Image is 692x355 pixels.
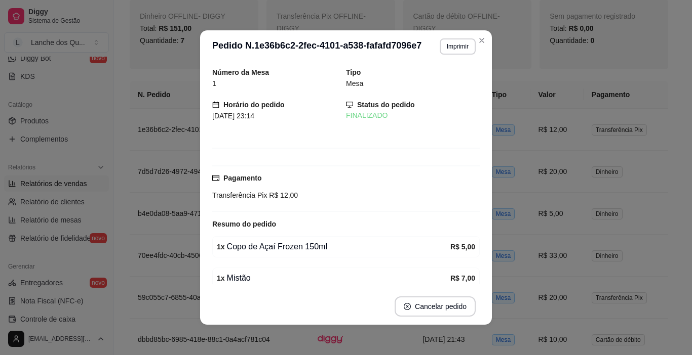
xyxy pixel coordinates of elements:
button: Close [474,32,490,49]
button: close-circleCancelar pedido [395,296,476,317]
div: Mistão [217,272,450,284]
strong: 1 x [217,243,225,251]
strong: Status do pedido [357,101,415,109]
span: close-circle [404,303,411,310]
span: Mesa [346,79,363,87]
button: Imprimir [440,38,476,55]
span: 1 [212,79,216,87]
strong: 1 x [217,274,225,282]
strong: R$ 7,00 [450,274,475,282]
div: FINALIZADO [346,110,480,121]
h3: Pedido N. 1e36b6c2-2fec-4101-a538-fafafd7096e7 [212,38,421,55]
strong: Resumo do pedido [212,220,276,228]
span: [DATE] 23:14 [212,112,254,120]
div: Copo de Açaí Frozen 150ml [217,241,450,253]
span: Transferência Pix [212,191,267,199]
span: desktop [346,101,353,108]
strong: R$ 5,00 [450,243,475,251]
span: R$ 12,00 [267,191,298,199]
strong: Horário do pedido [223,101,285,109]
strong: Tipo [346,68,361,76]
strong: Pagamento [223,174,261,182]
strong: Número da Mesa [212,68,269,76]
span: credit-card [212,174,219,182]
span: calendar [212,101,219,108]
